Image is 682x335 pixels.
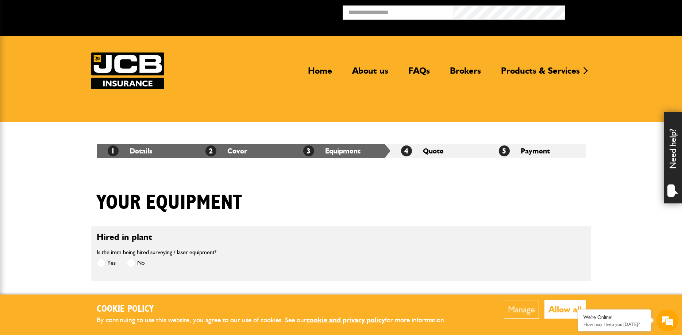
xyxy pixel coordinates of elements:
img: JCB Insurance Services logo [91,52,164,89]
span: 2 [205,145,216,156]
span: 3 [303,145,314,156]
a: 1Details [108,147,152,155]
label: Hired-in plant idemnity limit [263,294,419,300]
label: Is the item being hired surveying / laser equipment? [97,249,216,255]
li: Quote [390,144,488,158]
a: cookie and privacy policy [307,316,385,324]
label: No [127,258,145,268]
button: Broker Login [565,5,677,17]
a: 2Cover [205,147,247,155]
a: Products & Services [496,65,585,82]
span: 4 [401,145,412,156]
div: Need help? [664,112,682,203]
a: Brokers [444,65,486,82]
div: We're Online! [583,314,646,320]
h2: Hired in plant [97,232,586,242]
label: Yes [97,258,116,268]
button: Manage [504,300,539,319]
h1: Your equipment [97,191,242,215]
a: FAQs [403,65,435,82]
p: How may I help you today? [583,322,646,327]
li: Payment [488,144,586,158]
a: Home [303,65,338,82]
span: 1 [108,145,119,156]
button: Allow all [544,300,586,319]
h2: Cookie Policy [97,304,458,315]
li: Equipment [292,144,390,158]
a: About us [347,65,394,82]
p: By continuing to use this website, you agree to our use of cookies. See our for more information. [97,315,458,326]
span: 5 [499,145,510,156]
a: JCB Insurance Services [91,52,164,89]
